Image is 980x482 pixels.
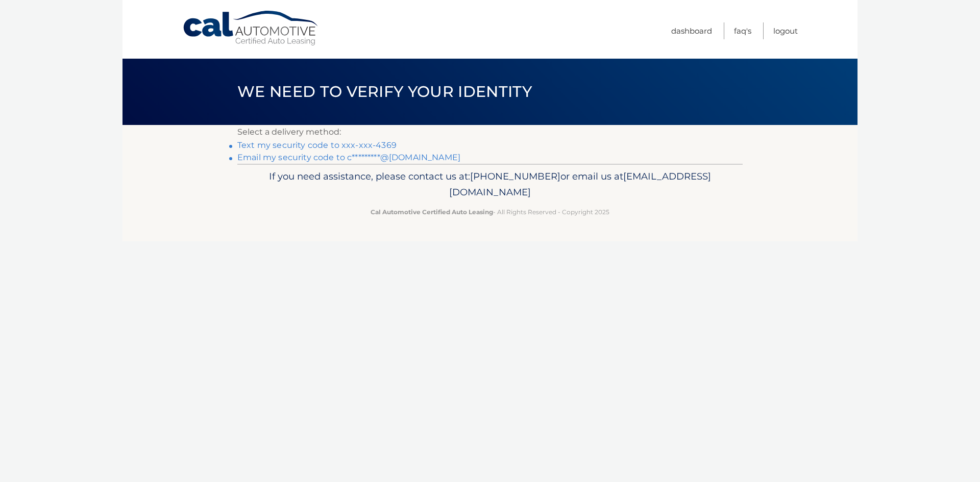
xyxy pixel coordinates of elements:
[734,22,751,39] a: FAQ's
[470,170,560,182] span: [PHONE_NUMBER]
[244,207,736,217] p: - All Rights Reserved - Copyright 2025
[237,153,460,162] a: Email my security code to c*********@[DOMAIN_NAME]
[237,82,532,101] span: We need to verify your identity
[237,125,743,139] p: Select a delivery method:
[371,208,493,216] strong: Cal Automotive Certified Auto Leasing
[237,140,397,150] a: Text my security code to xxx-xxx-4369
[244,168,736,201] p: If you need assistance, please contact us at: or email us at
[182,10,320,46] a: Cal Automotive
[671,22,712,39] a: Dashboard
[773,22,798,39] a: Logout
